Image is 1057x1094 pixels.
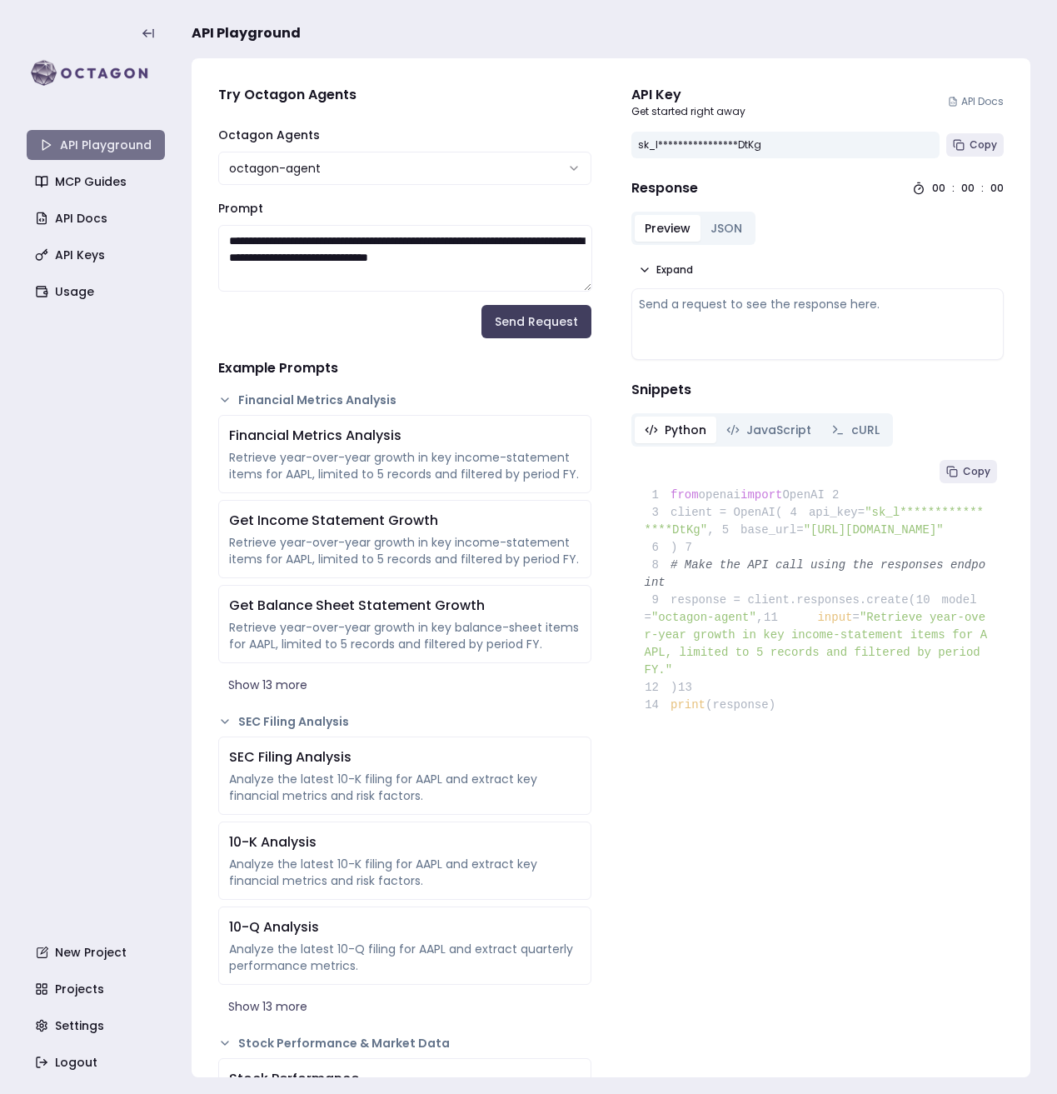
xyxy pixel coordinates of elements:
span: API Playground [192,23,301,43]
a: New Project [28,937,167,967]
div: Retrieve year-over-year growth in key income-statement items for AAPL, limited to 5 records and f... [229,449,581,482]
a: Logout [28,1047,167,1077]
span: Copy [963,465,990,478]
span: (response) [705,698,775,712]
span: input [817,611,852,624]
div: Retrieve year-over-year growth in key balance-sheet items for AAPL, limited to 5 records and filt... [229,619,581,652]
span: 5 [715,522,741,539]
span: 9 [645,592,671,609]
div: Financial Metrics Analysis [229,426,581,446]
p: Get started right away [631,105,745,118]
button: Expand [631,258,700,282]
span: base_url= [740,523,804,537]
div: 00 [961,182,975,195]
label: Prompt [218,200,263,217]
span: "[URL][DOMAIN_NAME]" [804,523,944,537]
button: Stock Performance & Market Data [218,1035,591,1052]
div: Analyze the latest 10-K filing for AAPL and extract key financial metrics and risk factors. [229,856,581,889]
span: cURL [851,422,880,438]
button: Copy [946,133,1004,157]
a: API Docs [28,203,167,233]
a: Projects [28,974,167,1004]
span: "octagon-agent" [651,611,756,624]
label: Octagon Agents [218,127,320,143]
span: 10 [915,592,942,609]
span: OpenAI [782,488,824,502]
span: 3 [645,504,671,522]
div: 10-K Analysis [229,832,581,852]
button: Copy [940,460,997,483]
span: 1 [645,487,671,504]
span: , [707,523,714,537]
span: # Make the API call using the responses endpoint [645,558,986,589]
div: API Key [631,85,745,105]
span: Python [665,422,706,438]
button: Preview [635,215,701,242]
div: SEC Filing Analysis [229,747,581,767]
div: 00 [990,182,1004,195]
span: 4 [782,504,809,522]
span: Expand [656,263,693,277]
span: 2 [825,487,851,504]
img: logo-rect-yK7x_WSZ.svg [27,57,165,90]
div: : [952,182,955,195]
span: 8 [645,557,671,574]
span: , [756,611,763,624]
span: 11 [763,609,790,627]
span: from [671,488,699,502]
span: 7 [677,539,704,557]
span: = [852,611,859,624]
h4: Try Octagon Agents [218,85,591,105]
div: Get Income Statement Growth [229,511,581,531]
span: 6 [645,539,671,557]
div: Send a request to see the response here. [639,296,997,312]
span: openai [699,488,740,502]
button: SEC Filing Analysis [218,713,591,730]
a: API Docs [948,95,1004,108]
span: client = OpenAI( [645,506,783,519]
h4: Snippets [631,380,1005,400]
span: api_key= [809,506,865,519]
span: 12 [645,679,671,697]
div: : [981,182,984,195]
span: JavaScript [746,422,811,438]
button: Show 13 more [218,992,591,1022]
a: Settings [28,1011,167,1041]
span: print [671,698,705,712]
div: Stock Performance [229,1069,581,1089]
button: Financial Metrics Analysis [218,392,591,408]
div: 10-Q Analysis [229,917,581,937]
button: Show 13 more [218,670,591,700]
span: ) [645,541,678,554]
button: JSON [701,215,752,242]
span: Copy [970,138,997,152]
div: Retrieve year-over-year growth in key income-statement items for AAPL, limited to 5 records and f... [229,534,581,567]
a: MCP Guides [28,167,167,197]
span: import [740,488,782,502]
span: 13 [677,679,704,697]
h4: Example Prompts [218,358,591,378]
span: 14 [645,697,671,714]
a: API Keys [28,240,167,270]
a: Usage [28,277,167,307]
a: API Playground [27,130,165,160]
div: Analyze the latest 10-K filing for AAPL and extract key financial metrics and risk factors. [229,771,581,804]
button: Send Request [481,305,591,338]
div: 00 [932,182,945,195]
span: ) [645,681,678,694]
span: response = client.responses.create( [645,593,916,607]
div: Analyze the latest 10-Q filing for AAPL and extract quarterly performance metrics. [229,941,581,974]
div: Get Balance Sheet Statement Growth [229,596,581,616]
h4: Response [631,178,698,198]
